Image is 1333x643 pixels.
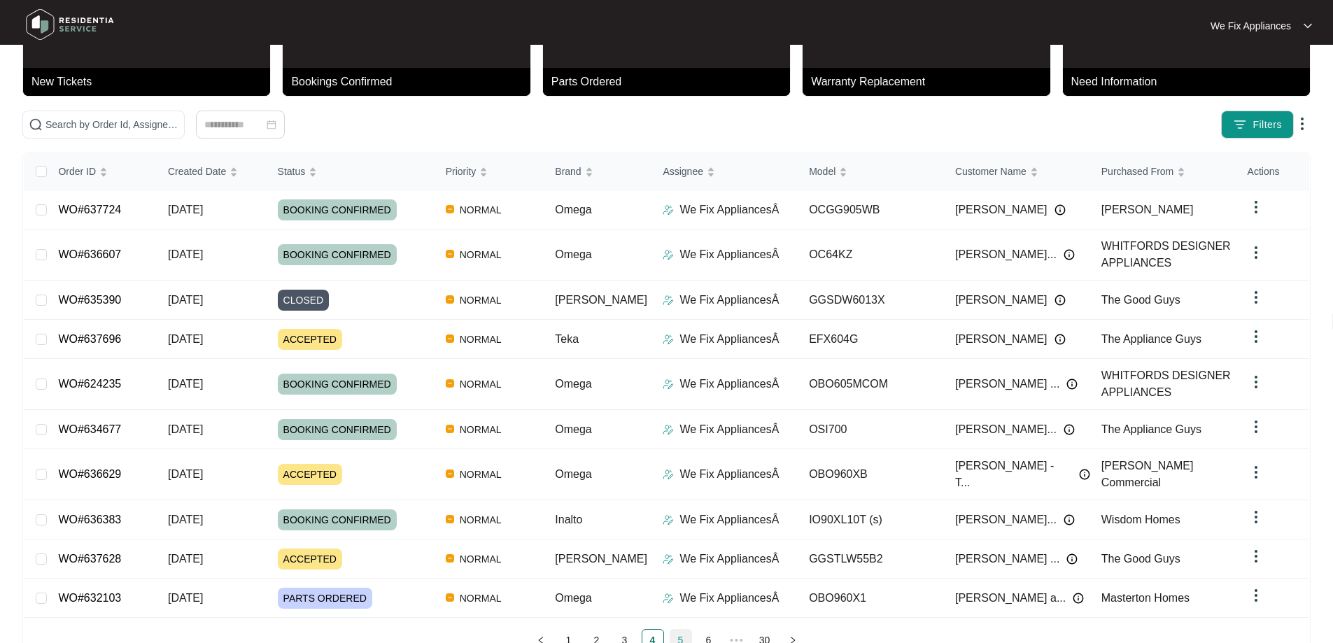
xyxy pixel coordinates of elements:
img: dropdown arrow [1248,464,1264,481]
span: [PERSON_NAME] ... [955,551,1059,567]
img: Vercel Logo [446,593,454,602]
span: Omega [555,423,591,435]
span: Wisdom Homes [1101,514,1180,525]
img: dropdown arrow [1248,289,1264,306]
img: filter icon [1233,118,1247,132]
th: Brand [544,153,651,190]
img: Info icon [1055,295,1066,306]
a: WO#637696 [58,333,121,345]
span: [PERSON_NAME] a... [955,590,1066,607]
span: BOOKING CONFIRMED [278,199,397,220]
span: BOOKING CONFIRMED [278,419,397,440]
img: residentia service logo [21,3,119,45]
p: We Fix AppliancesÂ [679,246,779,263]
img: search-icon [29,118,43,132]
input: Search by Order Id, Assignee Name, Customer Name, Brand and Model [45,117,178,132]
span: CLOSED [278,290,330,311]
span: Teka [555,333,579,345]
span: [PERSON_NAME] ... [955,376,1059,393]
span: [PERSON_NAME] [955,292,1048,309]
img: dropdown arrow [1248,587,1264,604]
img: Vercel Logo [446,469,454,478]
img: dropdown arrow [1248,374,1264,390]
span: [DATE] [168,592,203,604]
span: WHITFORDS DESIGNER APPLIANCES [1101,369,1231,398]
span: Filters [1253,118,1282,132]
th: Created Date [157,153,267,190]
span: Priority [446,164,477,179]
span: [DATE] [168,423,203,435]
a: WO#634677 [58,423,121,435]
span: Omega [555,248,591,260]
th: Actions [1236,153,1309,190]
span: BOOKING CONFIRMED [278,509,397,530]
span: NORMAL [454,246,507,263]
span: Purchased From [1101,164,1173,179]
a: WO#637724 [58,204,121,215]
button: filter iconFilters [1221,111,1294,139]
span: ACCEPTED [278,329,342,350]
span: BOOKING CONFIRMED [278,244,397,265]
span: Customer Name [955,164,1027,179]
p: We Fix AppliancesÂ [679,590,779,607]
span: The Appliance Guys [1101,333,1201,345]
span: NORMAL [454,331,507,348]
p: We Fix AppliancesÂ [679,511,779,528]
span: Omega [555,378,591,390]
img: Assigner Icon [663,334,674,345]
img: Assigner Icon [663,424,674,435]
span: [DATE] [168,378,203,390]
img: Info icon [1064,514,1075,525]
span: [DATE] [168,468,203,480]
img: Vercel Logo [446,205,454,213]
span: Masterton Homes [1101,592,1190,604]
span: NORMAL [454,590,507,607]
td: EFX604G [798,320,944,359]
span: WHITFORDS DESIGNER APPLIANCES [1101,240,1231,269]
img: Assigner Icon [663,204,674,215]
span: ACCEPTED [278,464,342,485]
span: NORMAL [454,511,507,528]
img: dropdown arrow [1248,418,1264,435]
span: [PERSON_NAME] [555,294,647,306]
p: We Fix Appliances [1211,19,1291,33]
span: Status [278,164,306,179]
img: dropdown arrow [1294,115,1311,132]
p: Need Information [1071,73,1310,90]
img: Info icon [1064,424,1075,435]
a: WO#635390 [58,294,121,306]
span: [PERSON_NAME] [555,553,647,565]
th: Model [798,153,944,190]
img: Assigner Icon [663,514,674,525]
img: Info icon [1073,593,1084,604]
a: WO#632103 [58,592,121,604]
img: dropdown arrow [1248,199,1264,215]
span: Model [809,164,835,179]
td: OBO960X1 [798,579,944,618]
span: Omega [555,592,591,604]
span: NORMAL [454,202,507,218]
td: OCGG905WB [798,190,944,229]
p: Bookings Confirmed [291,73,530,90]
td: OSI700 [798,410,944,449]
span: [PERSON_NAME]... [955,246,1057,263]
th: Order ID [47,153,157,190]
span: [DATE] [168,553,203,565]
p: We Fix AppliancesÂ [679,421,779,438]
img: dropdown arrow [1248,509,1264,525]
p: We Fix AppliancesÂ [679,376,779,393]
th: Assignee [651,153,798,190]
p: Parts Ordered [551,73,790,90]
img: Vercel Logo [446,295,454,304]
span: The Good Guys [1101,294,1180,306]
th: Customer Name [944,153,1090,190]
img: Info icon [1055,204,1066,215]
p: We Fix AppliancesÂ [679,551,779,567]
img: Vercel Logo [446,554,454,563]
span: NORMAL [454,466,507,483]
span: [DATE] [168,514,203,525]
td: IO90XL10T (s) [798,500,944,539]
span: [PERSON_NAME]... [955,511,1057,528]
img: dropdown arrow [1248,244,1264,261]
img: Info icon [1055,334,1066,345]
